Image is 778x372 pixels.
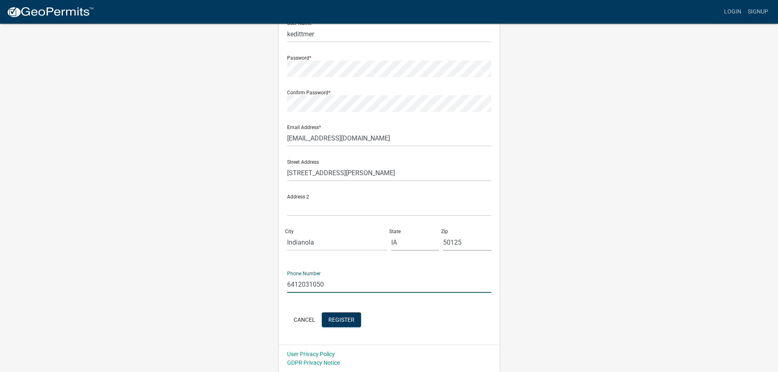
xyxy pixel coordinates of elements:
[745,4,771,20] a: Signup
[322,312,361,327] button: Register
[287,312,322,327] button: Cancel
[328,316,354,323] span: Register
[287,359,340,366] a: GDPR Privacy Notice
[287,351,335,357] a: User Privacy Policy
[721,4,745,20] a: Login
